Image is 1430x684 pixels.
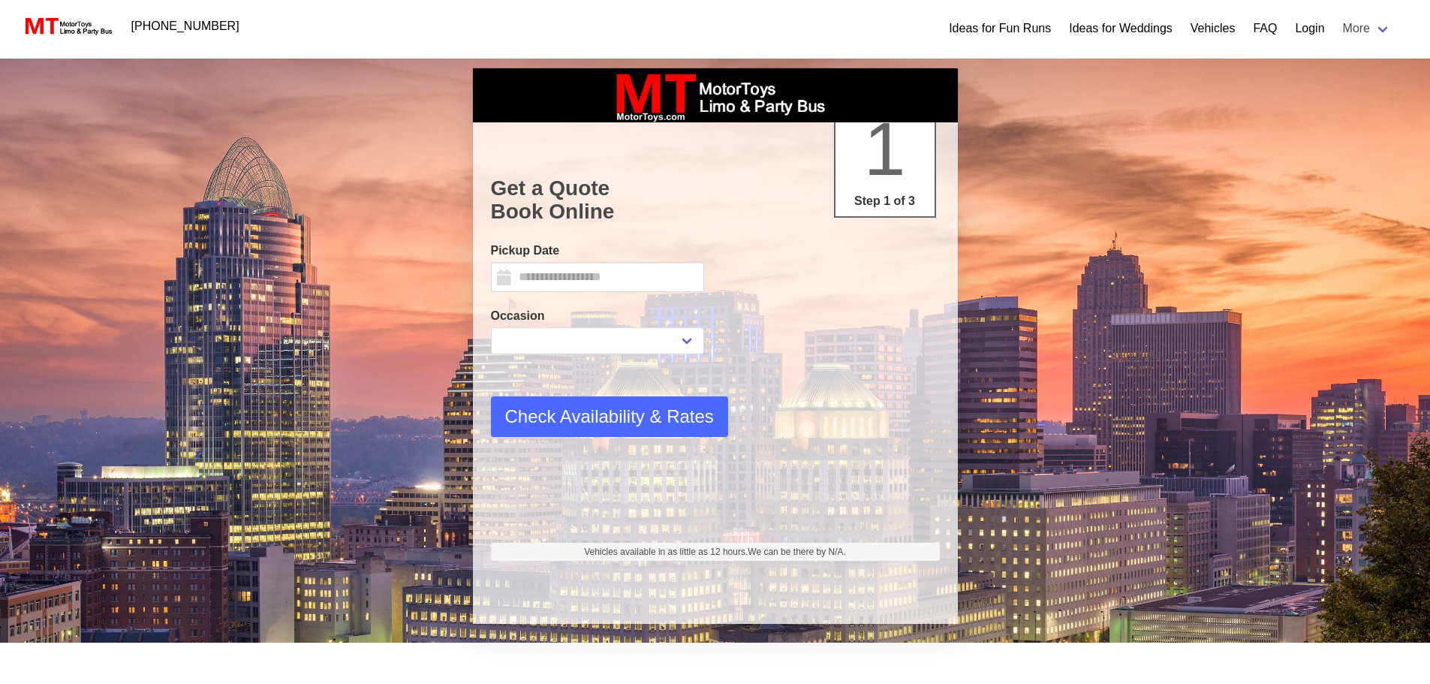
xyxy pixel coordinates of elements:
[1334,14,1400,44] a: More
[491,242,704,260] label: Pickup Date
[491,307,704,325] label: Occasion
[122,11,248,41] a: [PHONE_NUMBER]
[491,396,728,437] button: Check Availability & Rates
[603,68,828,122] img: box_logo_brand.jpeg
[584,545,846,559] span: Vehicles available in as little as 12 hours.
[1191,20,1236,38] a: Vehicles
[748,547,846,557] span: We can be there by N/A.
[505,403,714,430] span: Check Availability & Rates
[1069,20,1173,38] a: Ideas for Weddings
[21,16,113,37] img: MotorToys Logo
[1253,20,1277,38] a: FAQ
[949,20,1051,38] a: Ideas for Fun Runs
[841,192,929,210] p: Step 1 of 3
[864,107,906,191] span: 1
[491,176,940,224] h1: Get a Quote Book Online
[1295,20,1324,38] a: Login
